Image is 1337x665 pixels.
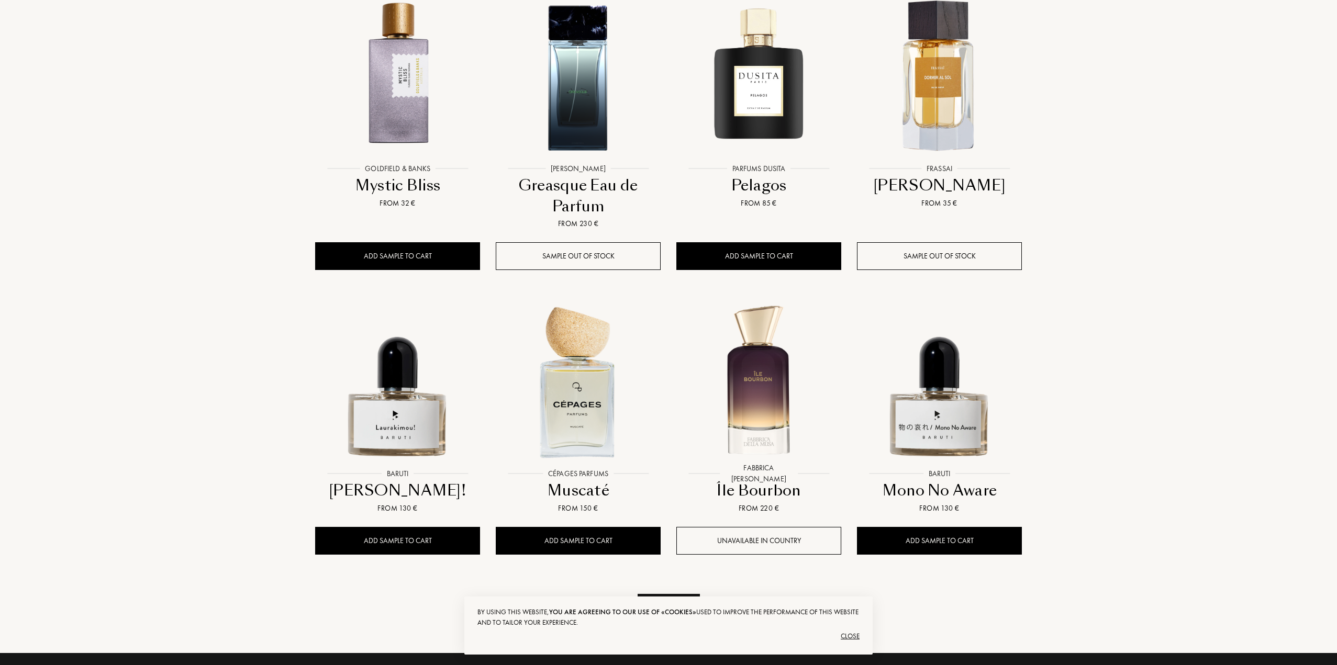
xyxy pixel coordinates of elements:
a: Muscaté Cépages ParfumsCépages ParfumsMuscatéFrom 150 € [496,288,661,527]
div: From 35 € [861,198,1018,209]
div: Sample out of stock [496,242,661,270]
div: Unavailable in country [676,527,841,555]
div: Add sample to cart [676,242,841,270]
div: By using this website, used to improve the performance of this website and to tailor your experie... [477,607,860,628]
img: Île Bourbon Fabbrica Della Musa [677,300,840,463]
a: Laurakimou! BarutiBaruti[PERSON_NAME]!From 130 € [315,288,480,527]
div: From 130 € [319,503,476,514]
img: Mono No Aware Baruti [858,300,1021,463]
img: Muscaté Cépages Parfums [497,300,660,463]
div: From 32 € [319,198,476,209]
div: From 150 € [500,503,656,514]
div: Add sample to cart [315,242,480,270]
div: From 85 € [681,198,837,209]
div: From 220 € [681,503,837,514]
div: Close [477,628,860,645]
div: See more [638,594,700,627]
div: From 130 € [861,503,1018,514]
img: Laurakimou! Baruti [316,300,479,463]
a: Île Bourbon Fabbrica Della MusaFabbrica [PERSON_NAME]Île BourbonFrom 220 € [676,288,841,527]
span: you are agreeing to our use of «cookies» [549,607,696,616]
div: Add sample to cart [857,527,1022,555]
div: Add sample to cart [496,527,661,555]
a: Mono No Aware BarutiBarutiMono No AwareFrom 130 € [857,288,1022,527]
div: Greasque Eau de Parfum [500,175,656,217]
div: Add sample to cart [315,527,480,555]
div: From 230 € [500,218,656,229]
div: Sample out of stock [857,242,1022,270]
